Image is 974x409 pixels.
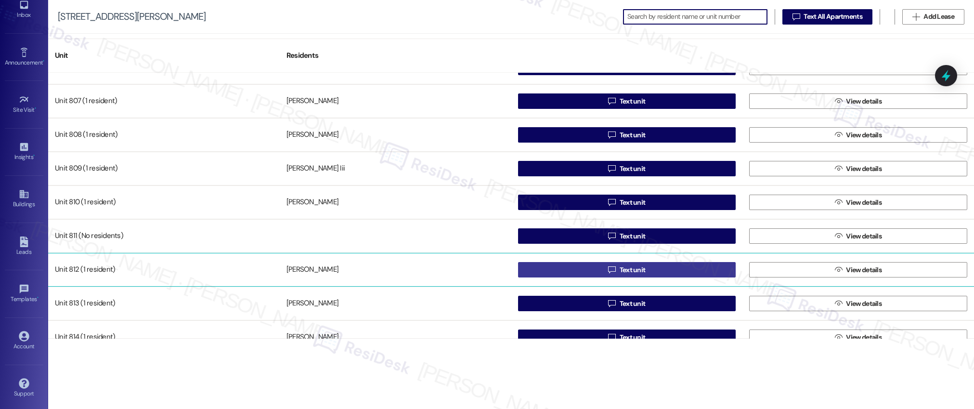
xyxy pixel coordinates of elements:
span: Text unit [620,231,646,241]
button: View details [749,195,967,210]
i:  [608,97,615,105]
div: Unit 807 (1 resident) [48,92,280,111]
span: Add Lease [923,12,954,22]
div: [PERSON_NAME] [286,299,338,309]
span: View details [846,96,882,106]
span: • [37,294,39,301]
span: • [35,105,36,112]
span: Text unit [620,198,646,208]
i:  [835,97,842,105]
a: Support [5,375,43,401]
span: Text All Apartments [804,12,862,22]
button: View details [749,228,967,244]
a: Account [5,328,43,354]
button: Text unit [518,228,736,244]
i:  [835,198,842,206]
a: Insights • [5,139,43,165]
i:  [608,198,615,206]
span: View details [846,130,882,140]
i:  [835,131,842,139]
button: Text unit [518,161,736,176]
button: View details [749,127,967,143]
span: View details [846,265,882,275]
span: View details [846,332,882,343]
i:  [835,266,842,274]
div: Unit 808 (1 resident) [48,125,280,145]
div: Unit 811 (No residents) [48,226,280,246]
a: Site Visit • [5,92,43,118]
div: Unit 809 (1 resident) [48,159,280,178]
button: View details [749,161,967,176]
div: [PERSON_NAME] [286,265,338,275]
i:  [608,266,615,274]
button: View details [749,330,967,345]
button: View details [749,262,967,277]
i:  [792,13,800,21]
span: Text unit [620,96,646,106]
i:  [608,165,615,172]
span: Text unit [620,130,646,140]
span: • [33,152,35,159]
span: Text unit [620,265,646,275]
i:  [835,232,842,240]
div: Unit 810 (1 resident) [48,193,280,212]
i:  [835,300,842,307]
button: Text unit [518,262,736,277]
span: View details [846,198,882,208]
i:  [835,165,842,172]
i:  [608,300,615,307]
button: Text unit [518,296,736,311]
a: Buildings [5,186,43,212]
span: View details [846,231,882,241]
div: [PERSON_NAME] Iii [286,164,345,174]
div: [STREET_ADDRESS][PERSON_NAME] [58,12,206,22]
i:  [608,232,615,240]
div: Unit [48,44,280,67]
i:  [912,13,920,21]
button: View details [749,296,967,311]
button: Text unit [518,127,736,143]
i:  [608,131,615,139]
button: Text unit [518,195,736,210]
span: Text unit [620,332,646,343]
button: Text unit [518,93,736,109]
a: Templates • [5,281,43,307]
button: View details [749,93,967,109]
div: [PERSON_NAME] [286,130,338,140]
span: Text unit [620,299,646,309]
div: [PERSON_NAME] [286,198,338,208]
div: Unit 812 (1 resident) [48,260,280,279]
div: [PERSON_NAME] [286,96,338,106]
div: Unit 813 (1 resident) [48,294,280,313]
div: [PERSON_NAME] [286,332,338,343]
i:  [835,333,842,341]
i:  [608,333,615,341]
div: Residents [280,44,511,67]
span: View details [846,299,882,309]
span: View details [846,164,882,174]
button: Text unit [518,330,736,345]
input: Search by resident name or unit number [627,10,767,24]
button: Text All Apartments [782,9,872,25]
button: Add Lease [902,9,964,25]
span: • [43,58,44,65]
div: Unit 814 (1 resident) [48,328,280,347]
a: Leads [5,234,43,260]
span: Text unit [620,164,646,174]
